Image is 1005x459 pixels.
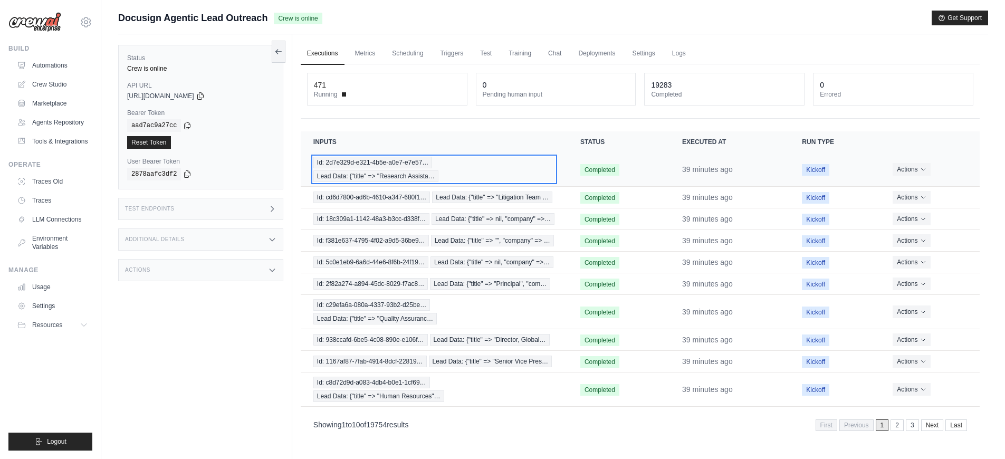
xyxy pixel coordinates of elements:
[127,81,274,90] label: API URL
[352,420,360,429] span: 10
[580,164,619,176] span: Completed
[893,333,930,346] button: Actions for execution
[891,419,904,431] a: 2
[580,214,619,225] span: Completed
[127,109,274,117] label: Bearer Token
[313,334,428,346] span: Id: 938ccafd-6be5-4c08-890e-e106f…
[893,191,930,204] button: Actions for execution
[820,80,824,90] div: 0
[274,13,322,24] span: Crew is online
[802,307,829,318] span: Kickoff
[313,213,555,225] a: View execution details for Id
[8,12,61,32] img: Logo
[682,193,733,202] time: September 25, 2025 at 17:35 CDT
[682,308,733,316] time: September 25, 2025 at 17:35 CDT
[314,80,326,90] div: 471
[313,377,555,402] a: View execution details for Id
[8,160,92,169] div: Operate
[313,256,428,268] span: Id: 5c0e1eb9-6a6d-44e6-8f6b-24f19…
[432,192,552,203] span: Lead Data: {"title" => "Litigation Team …
[802,192,829,204] span: Kickoff
[429,356,552,367] span: Lead Data: {"title" => "Senior Vice Pres…
[580,279,619,290] span: Completed
[580,334,619,346] span: Completed
[313,157,433,168] span: Id: 2d7e329d-e321-4b5e-a0e7-e7e57…
[945,419,967,431] a: Last
[13,173,92,190] a: Traces Old
[580,235,619,247] span: Completed
[802,334,829,346] span: Kickoff
[820,90,966,99] dt: Errored
[301,131,568,152] th: Inputs
[313,192,430,203] span: Id: cd6d7800-ad6b-4610-a347-680f1…
[580,384,619,396] span: Completed
[301,411,980,438] nav: Pagination
[13,211,92,228] a: LLM Connections
[313,170,438,182] span: Lead Data: {"title" => "Research Assista…
[125,267,150,273] h3: Actions
[666,43,692,65] a: Logs
[893,278,930,290] button: Actions for execution
[580,192,619,204] span: Completed
[313,419,409,430] p: Showing to of results
[430,334,550,346] span: Lead Data: {"title" => "Director, Global…
[802,279,829,290] span: Kickoff
[13,114,92,131] a: Agents Repository
[313,235,429,246] span: Id: f381e637-4795-4f02-a9d5-36be9…
[932,11,988,25] button: Get Support
[8,433,92,451] button: Logout
[127,54,274,62] label: Status
[386,43,429,65] a: Scheduling
[313,235,555,246] a: View execution details for Id
[802,356,829,368] span: Kickoff
[313,356,427,367] span: Id: 1167af87-7fab-4914-8dcf-22819…
[313,299,430,311] span: Id: c29efa6a-080a-4337-93b2-d25be…
[682,236,733,245] time: September 25, 2025 at 17:35 CDT
[313,256,555,268] a: View execution details for Id
[682,280,733,288] time: September 25, 2025 at 17:35 CDT
[651,80,672,90] div: 19283
[13,317,92,333] button: Resources
[542,43,568,65] a: Chat
[13,95,92,112] a: Marketplace
[572,43,621,65] a: Deployments
[13,279,92,295] a: Usage
[682,336,733,344] time: September 25, 2025 at 17:35 CDT
[127,136,171,149] a: Reset Token
[430,278,550,290] span: Lead Data: {"title" => "Principal", "com…
[313,356,555,367] a: View execution details for Id
[893,213,930,225] button: Actions for execution
[127,168,181,180] code: 2878aafc3df2
[580,307,619,318] span: Completed
[893,256,930,269] button: Actions for execution
[651,90,798,99] dt: Completed
[8,266,92,274] div: Manage
[13,192,92,209] a: Traces
[893,383,930,396] button: Actions for execution
[313,278,555,290] a: View execution details for Id
[580,356,619,368] span: Completed
[13,230,92,255] a: Environment Variables
[682,258,733,266] time: September 25, 2025 at 17:35 CDT
[682,357,733,366] time: September 25, 2025 at 17:35 CDT
[474,43,498,65] a: Test
[802,384,829,396] span: Kickoff
[125,236,184,243] h3: Additional Details
[802,214,829,225] span: Kickoff
[626,43,661,65] a: Settings
[432,213,554,225] span: Lead Data: {"title" => nil, "company" =>…
[313,377,430,388] span: Id: c8d72d9d-a083-4db4-b0e1-1cf69…
[127,157,274,166] label: User Bearer Token
[313,157,555,182] a: View execution details for Id
[906,419,919,431] a: 3
[313,390,444,402] span: Lead Data: {"title" => "Human Resources"…
[349,43,382,65] a: Metrics
[301,43,344,65] a: Executions
[921,419,944,431] a: Next
[839,419,874,431] span: Previous
[13,133,92,150] a: Tools & Integrations
[893,163,930,176] button: Actions for execution
[313,334,555,346] a: View execution details for Id
[125,206,175,212] h3: Test Endpoints
[13,57,92,74] a: Automations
